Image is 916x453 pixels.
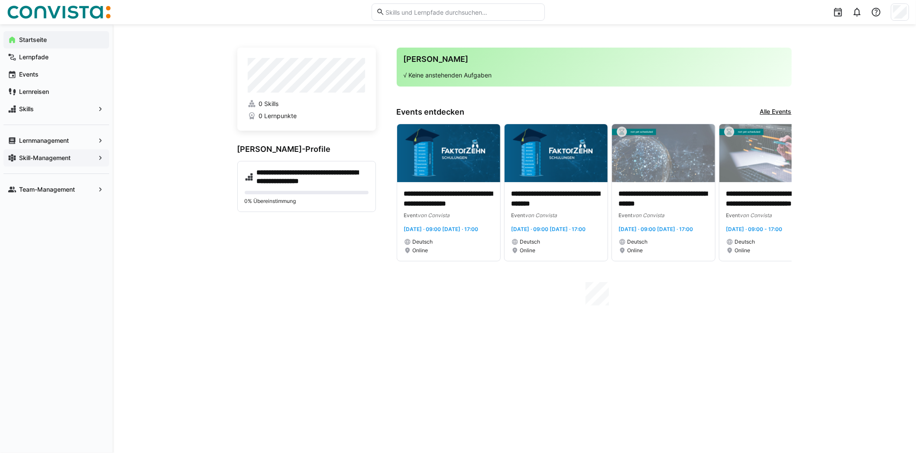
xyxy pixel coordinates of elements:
[520,247,536,254] span: Online
[612,124,715,182] img: image
[404,55,785,64] h3: [PERSON_NAME]
[397,107,465,117] h3: Events entdecken
[404,226,479,232] span: [DATE] · 09:00 [DATE] · 17:00
[719,124,822,182] img: image
[619,212,633,218] span: Event
[726,226,783,232] span: [DATE] · 09:00 - 17:00
[628,247,643,254] span: Online
[385,8,540,16] input: Skills und Lernpfade durchsuchen…
[237,145,376,154] h3: [PERSON_NAME]-Profile
[259,112,297,120] span: 0 Lernpunkte
[259,100,278,108] span: 0 Skills
[628,238,648,245] span: Deutsch
[735,238,755,245] span: Deutsch
[726,212,740,218] span: Event
[245,198,369,205] p: 0% Übereinstimmung
[520,238,541,245] span: Deutsch
[760,107,792,117] a: Alle Events
[397,124,500,182] img: image
[404,212,418,218] span: Event
[740,212,772,218] span: von Convista
[418,212,450,218] span: von Convista
[735,247,751,254] span: Online
[248,100,366,108] a: 0 Skills
[413,247,428,254] span: Online
[505,124,608,182] img: image
[525,212,557,218] span: von Convista
[511,226,586,232] span: [DATE] · 09:00 [DATE] · 17:00
[633,212,665,218] span: von Convista
[511,212,525,218] span: Event
[404,71,785,80] p: √ Keine anstehenden Aufgaben
[619,226,693,232] span: [DATE] · 09:00 [DATE] · 17:00
[413,238,433,245] span: Deutsch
